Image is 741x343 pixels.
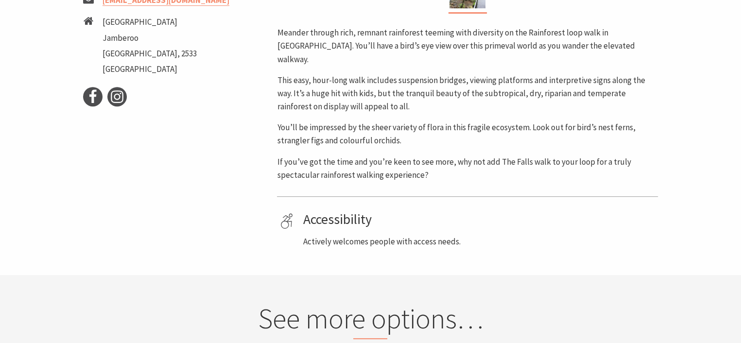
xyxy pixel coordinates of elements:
[277,155,658,182] p: If you’ve got the time and you’re keen to see more, why not add The Falls walk to your loop for a...
[303,235,655,248] p: Actively welcomes people with access needs.
[103,32,197,45] li: Jamberoo
[277,74,658,114] p: This easy, hour-long walk includes suspension bridges, viewing platforms and interpretive signs a...
[103,16,197,29] li: [GEOGRAPHIC_DATA]
[185,302,556,340] h2: See more options…
[103,47,197,60] li: [GEOGRAPHIC_DATA], 2533
[303,211,655,228] h4: Accessibility
[277,26,658,66] p: Meander through rich, remnant rainforest teeming with diversity on the Rainforest loop walk in [G...
[103,63,197,76] li: [GEOGRAPHIC_DATA]
[277,121,658,147] p: You’ll be impressed by the sheer variety of flora in this fragile ecosystem. Look out for bird’s ...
